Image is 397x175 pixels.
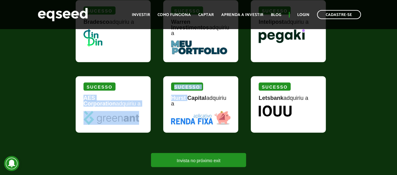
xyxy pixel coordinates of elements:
[259,29,305,43] img: Pegaki
[259,106,292,117] img: Iouu
[271,13,281,17] a: Blog
[83,111,139,125] img: greenant
[83,95,143,111] div: adquiriu a
[83,29,102,47] img: DinDin
[171,111,230,125] img: Renda Fixa
[151,153,246,167] a: Invista no próximo exit
[317,10,361,19] a: Cadastre-se
[171,83,203,91] div: Sucesso
[259,95,283,101] strong: Letsbank
[83,95,116,107] strong: AES Corporation
[221,13,263,17] a: Aprenda a investir
[132,13,150,17] a: Investir
[171,95,230,111] div: adquiriu a
[83,83,115,91] div: Sucesso
[297,13,309,17] a: Login
[259,83,291,91] div: Sucesso
[198,13,214,17] a: Captar
[259,95,318,106] div: adquiriu a
[171,19,230,41] div: adquiriu a
[38,6,88,23] img: EqSeed
[158,13,191,17] a: Como funciona
[171,95,206,101] strong: Hurst Capital
[171,41,227,54] img: MeuPortfolio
